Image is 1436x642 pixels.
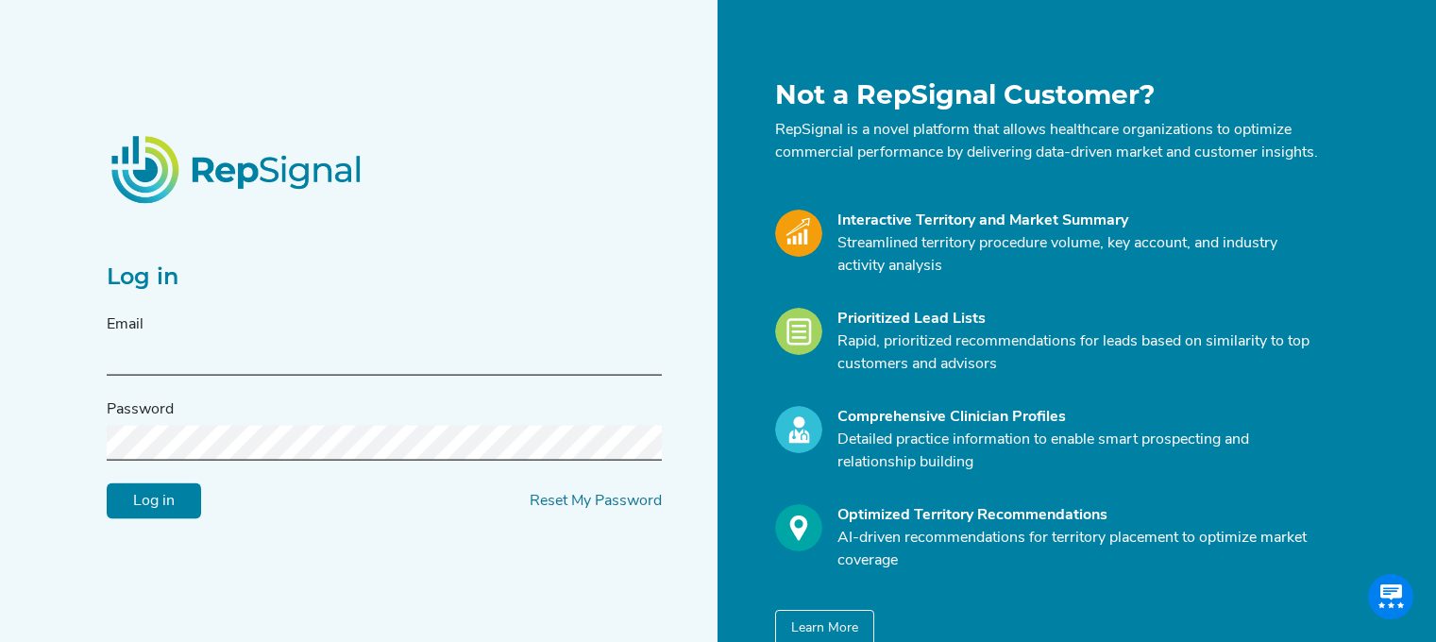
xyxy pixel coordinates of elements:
[88,112,388,226] img: RepSignalLogo.20539ed3.png
[837,232,1319,278] p: Streamlined territory procedure volume, key account, and industry activity analysis
[107,313,144,336] label: Email
[775,406,822,453] img: Profile_Icon.739e2aba.svg
[775,210,822,257] img: Market_Icon.a700a4ad.svg
[107,398,174,421] label: Password
[107,483,201,519] input: Log in
[530,494,662,509] a: Reset My Password
[775,79,1319,111] h1: Not a RepSignal Customer?
[837,504,1319,527] div: Optimized Territory Recommendations
[775,119,1319,164] p: RepSignal is a novel platform that allows healthcare organizations to optimize commercial perform...
[837,308,1319,330] div: Prioritized Lead Lists
[775,504,822,551] img: Optimize_Icon.261f85db.svg
[775,308,822,355] img: Leads_Icon.28e8c528.svg
[837,330,1319,376] p: Rapid, prioritized recommendations for leads based on similarity to top customers and advisors
[837,429,1319,474] p: Detailed practice information to enable smart prospecting and relationship building
[107,263,662,291] h2: Log in
[837,406,1319,429] div: Comprehensive Clinician Profiles
[837,210,1319,232] div: Interactive Territory and Market Summary
[837,527,1319,572] p: AI-driven recommendations for territory placement to optimize market coverage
